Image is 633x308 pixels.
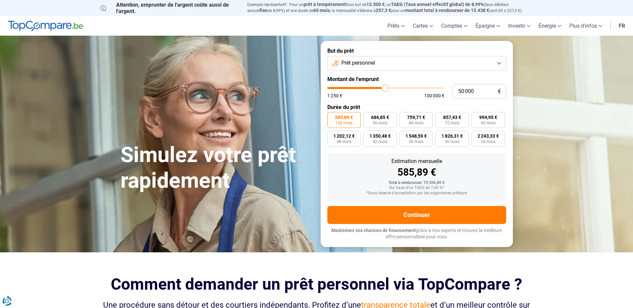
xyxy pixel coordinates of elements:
h1: Simulez votre prêt rapidement [120,142,313,194]
a: Énergie [535,16,565,36]
span: 1 548,59 € [405,134,427,138]
span: 12.500 € [366,2,385,7]
span: 36 mois [409,140,423,144]
span: 759,71 € [407,115,425,120]
label: Montant de l'emprunt [327,76,506,82]
a: Investir [504,16,535,36]
button: Continuer [327,206,506,224]
a: Prêts [383,16,409,36]
img: TopCompare [8,21,83,31]
span: montant total à rembourser de 15.438 € [405,8,489,13]
span: € [498,89,501,94]
div: *Sous réserve d'acceptation par les organismes prêteurs [333,191,501,196]
a: Cartes [409,16,437,36]
button: Prêt personnel [327,56,506,71]
div: Sur base d'un TAEG de 7,45 %* [333,186,501,190]
span: 42 mois [373,140,387,144]
span: 2 243,33 € [478,134,499,138]
a: Comptes [437,16,471,36]
div: Estimation mensuelle [333,159,501,164]
p: Attention, emprunter de l'argent coûte aussi de l'argent. [100,2,239,14]
span: 686,85 € [371,115,389,120]
span: 60 mois [481,121,496,125]
h2: Comment demander un prêt personnel via TopCompare ? [100,275,533,293]
span: 1 826,31 € [441,134,463,138]
span: 24 mois [481,140,496,144]
span: 994,95 € [479,115,497,120]
span: 60 mois [313,8,330,13]
label: But du prêt [327,48,506,54]
span: 96 mois [373,121,387,125]
span: 30 mois [445,140,459,144]
span: TAEG (Taux annuel effectif global) de 8,99% [391,2,484,7]
span: prêt à tempérament [304,2,346,7]
p: Exemple représentatif : Pour un tous but de , un (taux débiteur annuel de 8,99%) et une durée de ... [247,2,533,14]
label: Durée du prêt [327,104,506,110]
a: Épargne [471,16,504,36]
span: fixe [260,8,268,13]
span: 84 mois [409,121,423,125]
div: Total à rembourser: 70 306,80 € [333,181,501,185]
span: 1 350,48 € [369,134,391,138]
span: 1 250 € [327,93,342,98]
div: 585,89 € [333,167,501,177]
span: 72 mois [445,121,459,125]
span: 857,43 € [443,115,461,120]
span: Maximisez vos chances de financement [331,228,416,233]
span: 1 202,12 € [333,134,355,138]
span: 120 mois [335,121,352,125]
span: 100 000 € [424,93,444,98]
a: Plus d'infos [565,16,606,36]
a: fr [615,16,629,36]
p: grâce à nos experts et trouvez la meilleure offre personnalisée pour vous. [327,227,506,240]
span: Prêt personnel [341,59,375,67]
span: 585,89 € [335,115,353,120]
span: 48 mois [337,140,351,144]
span: 257,3 € [376,8,391,13]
